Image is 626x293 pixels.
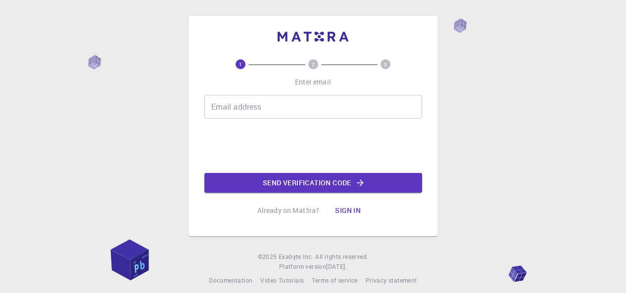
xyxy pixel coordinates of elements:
p: Already on Mat3ra? [257,206,320,215]
a: [DATE]. [326,262,347,272]
p: Enter email [295,77,331,87]
span: © 2025 [258,252,279,262]
span: Platform version [279,262,326,272]
a: Documentation [209,276,252,286]
span: Video Tutorials [260,276,304,284]
span: Documentation [209,276,252,284]
button: Sign in [327,201,369,220]
a: Video Tutorials [260,276,304,286]
span: Exabyte Inc. [279,252,313,260]
iframe: reCAPTCHA [238,126,388,165]
text: 2 [312,61,315,68]
span: All rights reserved. [315,252,368,262]
text: 1 [239,61,242,68]
span: [DATE] . [326,262,347,270]
a: Terms of service [312,276,357,286]
span: Terms of service [312,276,357,284]
span: Privacy statement [366,276,417,284]
a: Privacy statement [366,276,417,286]
a: Exabyte Inc. [279,252,313,262]
button: Send verification code [204,173,422,193]
text: 3 [384,61,387,68]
